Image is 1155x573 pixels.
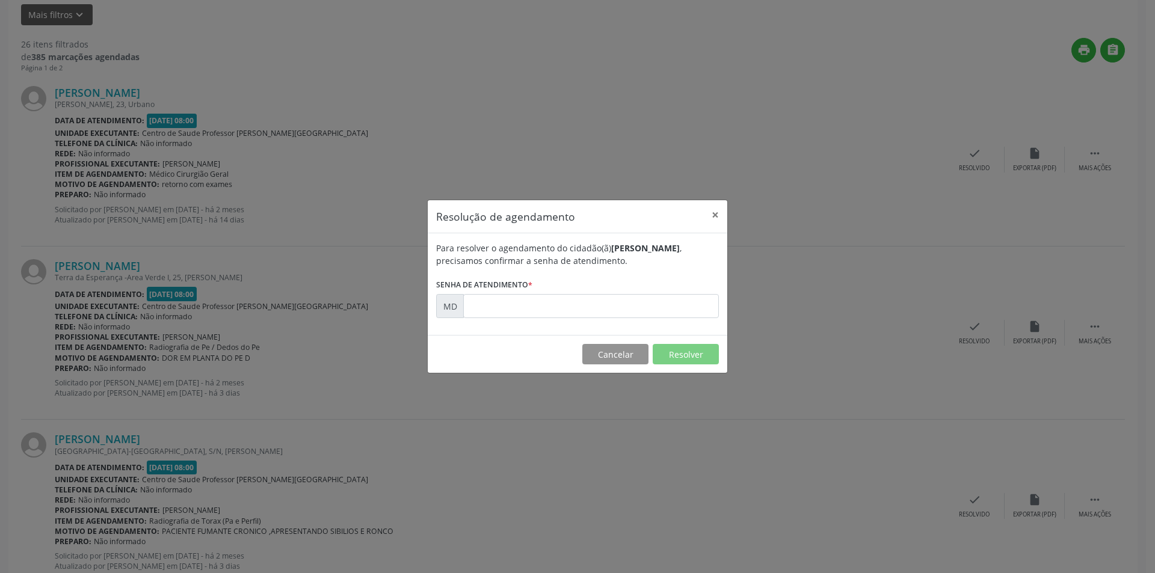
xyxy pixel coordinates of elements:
[703,200,727,230] button: Close
[436,209,575,224] h5: Resolução de agendamento
[436,294,464,318] div: MD
[582,344,648,364] button: Cancelar
[653,344,719,364] button: Resolver
[436,242,719,267] div: Para resolver o agendamento do cidadão(ã) , precisamos confirmar a senha de atendimento.
[436,275,532,294] label: Senha de atendimento
[611,242,680,254] b: [PERSON_NAME]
